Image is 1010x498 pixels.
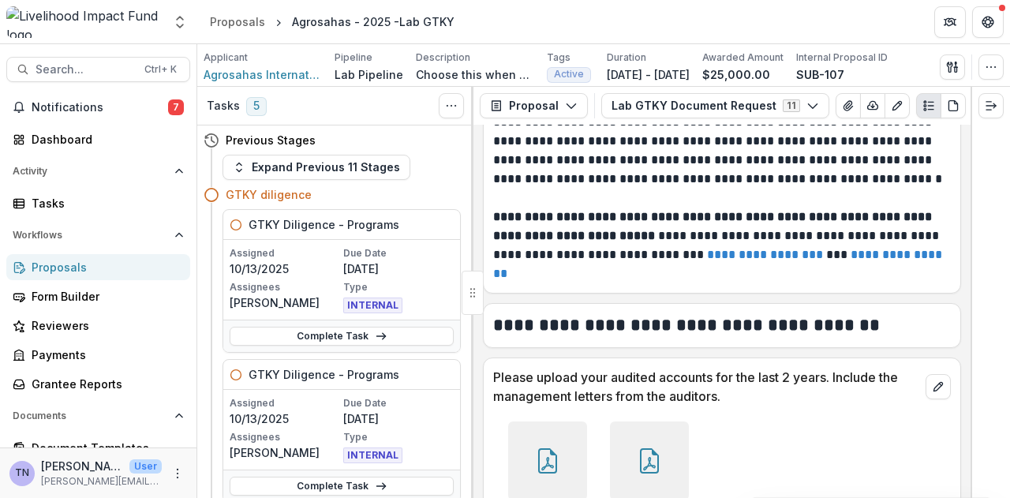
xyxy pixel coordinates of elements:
button: Notifications7 [6,95,190,120]
button: edit [926,374,951,399]
span: INTERNAL [343,298,402,313]
p: Type [343,280,454,294]
button: Proposal [480,93,588,118]
span: INTERNAL [343,447,402,463]
p: Assignees [230,280,340,294]
span: Documents [13,410,168,421]
a: Complete Task [230,477,454,496]
p: [PERSON_NAME][EMAIL_ADDRESS][DOMAIN_NAME] [41,474,162,489]
p: [DATE] - [DATE] [607,66,690,83]
button: Partners [934,6,966,38]
p: [PERSON_NAME] [230,294,340,311]
button: Edit as form [885,93,910,118]
p: Pipeline [335,51,372,65]
span: Activity [13,166,168,177]
a: Dashboard [6,126,190,152]
span: Notifications [32,101,168,114]
span: Search... [36,63,135,77]
button: Expand Previous 11 Stages [223,155,410,180]
button: Open entity switcher [169,6,191,38]
p: Description [416,51,470,65]
p: Due Date [343,396,454,410]
div: Document Templates [32,440,178,456]
p: Awarded Amount [702,51,784,65]
p: Lab Pipeline [335,66,403,83]
button: Get Help [972,6,1004,38]
p: Duration [607,51,646,65]
nav: breadcrumb [204,10,461,33]
button: PDF view [941,93,966,118]
p: Due Date [343,246,454,260]
div: Tasks [32,195,178,212]
p: Assignees [230,430,340,444]
p: [PERSON_NAME] [41,458,123,474]
p: User [129,459,162,474]
a: Document Templates [6,435,190,461]
img: Livelihood Impact Fund logo [6,6,163,38]
h4: GTKY diligence [226,186,312,203]
p: [PERSON_NAME] [230,444,340,461]
p: [DATE] [343,410,454,427]
p: 10/13/2025 [230,260,340,277]
a: Proposals [204,10,271,33]
h4: Previous Stages [226,132,316,148]
a: Complete Task [230,327,454,346]
div: Proposals [210,13,265,30]
div: Form Builder [32,288,178,305]
button: Open Documents [6,403,190,429]
a: Agrosahas International Pvt Ltd [204,66,322,83]
button: More [168,464,187,483]
p: $25,000.00 [702,66,770,83]
p: Internal Proposal ID [796,51,888,65]
p: 10/13/2025 [230,410,340,427]
div: Ctrl + K [141,61,180,78]
h5: GTKY Diligence - Programs [249,216,399,233]
div: Reviewers [32,317,178,334]
span: 7 [168,99,184,115]
span: Workflows [13,230,168,241]
h3: Tasks [207,99,240,113]
a: Grantee Reports [6,371,190,397]
div: Dashboard [32,131,178,148]
div: Grantee Reports [32,376,178,392]
button: Expand right [978,93,1004,118]
button: Search... [6,57,190,82]
a: Form Builder [6,283,190,309]
p: Type [343,430,454,444]
span: 5 [246,97,267,116]
p: Tags [547,51,570,65]
span: Active [554,69,584,80]
div: Payments [32,346,178,363]
p: Assigned [230,246,340,260]
div: Tania Ngima [15,468,29,478]
a: Proposals [6,254,190,280]
button: Lab GTKY Document Request11 [601,93,829,118]
button: Plaintext view [916,93,941,118]
p: Choose this when adding a new proposal to the first stage of a pipeline. [416,66,534,83]
p: Assigned [230,396,340,410]
h5: GTKY Diligence - Programs [249,366,399,383]
a: Payments [6,342,190,368]
p: SUB-107 [796,66,844,83]
button: View Attached Files [836,93,861,118]
button: Toggle View Cancelled Tasks [439,93,464,118]
p: Applicant [204,51,248,65]
button: Open Workflows [6,223,190,248]
p: Please upload your audited accounts for the last 2 years. Include the management letters from the... [493,368,919,406]
a: Tasks [6,190,190,216]
button: Open Activity [6,159,190,184]
a: Reviewers [6,313,190,339]
p: [DATE] [343,260,454,277]
div: Agrosahas - 2025 -Lab GTKY [292,13,454,30]
div: Proposals [32,259,178,275]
